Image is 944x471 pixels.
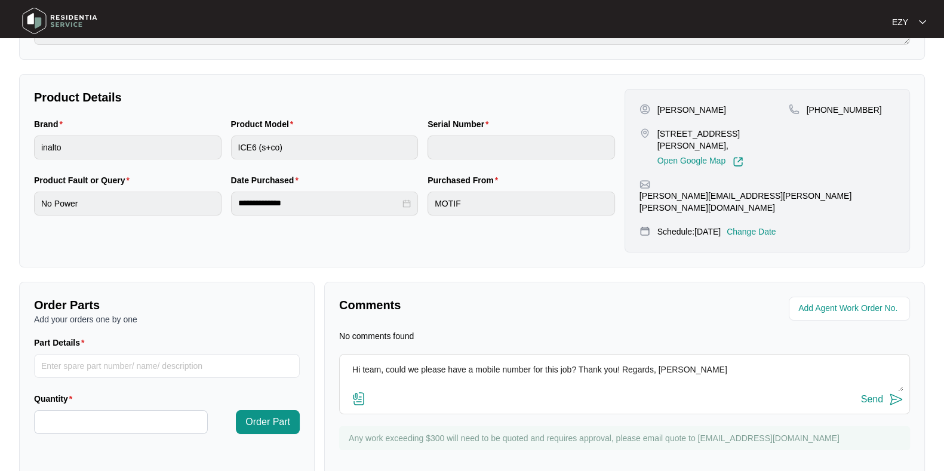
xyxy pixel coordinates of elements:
[34,174,134,186] label: Product Fault or Query
[919,19,926,25] img: dropdown arrow
[889,392,903,407] img: send-icon.svg
[789,104,800,115] img: map-pin
[34,313,300,325] p: Add your orders one by one
[231,118,299,130] label: Product Model
[236,410,300,434] button: Order Part
[798,301,903,316] input: Add Agent Work Order No.
[428,136,615,159] input: Serial Number
[428,174,503,186] label: Purchased From
[733,156,743,167] img: Link-External
[639,190,895,214] p: [PERSON_NAME][EMAIL_ADDRESS][PERSON_NAME][PERSON_NAME][DOMAIN_NAME]
[892,16,908,28] p: EZY
[35,411,207,433] input: Quantity
[34,192,222,216] input: Product Fault or Query
[245,415,290,429] span: Order Part
[352,392,366,406] img: file-attachment-doc.svg
[639,128,650,138] img: map-pin
[34,354,300,378] input: Part Details
[34,136,222,159] input: Brand
[428,192,615,216] input: Purchased From
[339,297,616,313] p: Comments
[231,174,303,186] label: Date Purchased
[727,226,776,238] p: Change Date
[34,89,615,106] p: Product Details
[639,226,650,236] img: map-pin
[349,432,904,444] p: Any work exceeding $300 will need to be quoted and requires approval, please email quote to [EMAI...
[339,330,414,342] p: No comments found
[238,197,401,210] input: Date Purchased
[34,337,90,349] label: Part Details
[18,3,102,39] img: residentia service logo
[639,179,650,190] img: map-pin
[657,156,743,167] a: Open Google Map
[34,393,77,405] label: Quantity
[657,128,789,152] p: [STREET_ADDRESS][PERSON_NAME],
[807,104,882,116] p: [PHONE_NUMBER]
[861,394,883,405] div: Send
[657,104,726,116] p: [PERSON_NAME]
[346,361,903,392] textarea: Hi team, could we please have a mobile number for this job? Thank you! Regards, [PERSON_NAME]
[657,226,721,238] p: Schedule: [DATE]
[34,297,300,313] p: Order Parts
[231,136,419,159] input: Product Model
[861,392,903,408] button: Send
[639,104,650,115] img: user-pin
[34,118,67,130] label: Brand
[428,118,493,130] label: Serial Number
